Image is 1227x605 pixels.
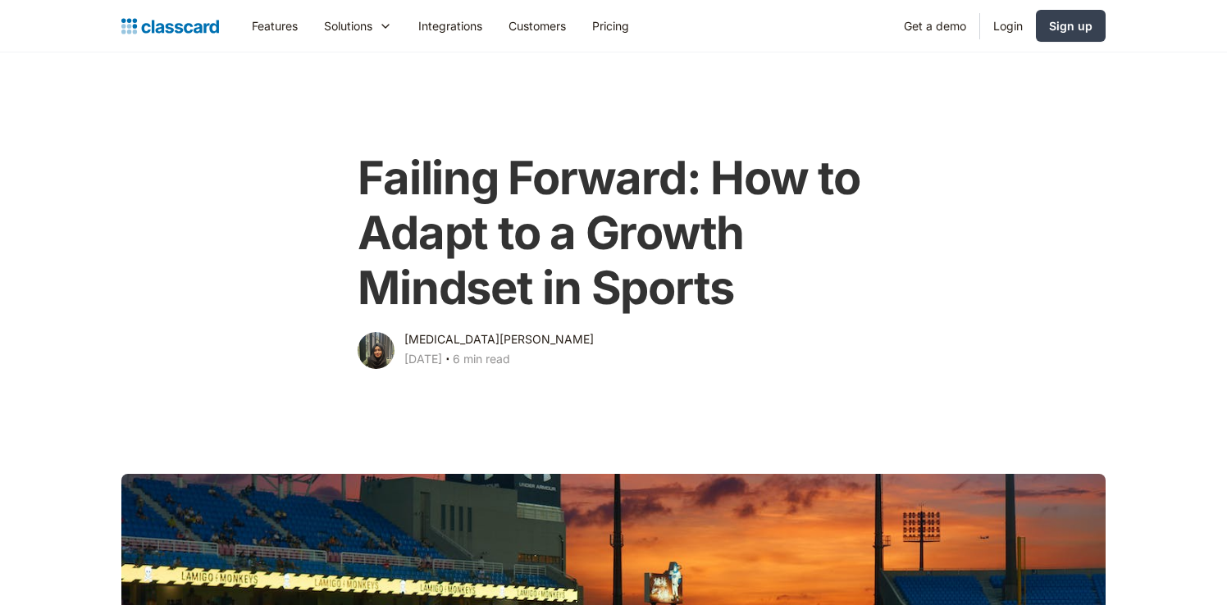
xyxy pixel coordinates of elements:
div: 6 min read [453,349,510,369]
a: home [121,15,219,38]
div: Solutions [311,7,405,44]
a: Integrations [405,7,495,44]
a: Features [239,7,311,44]
div: [MEDICAL_DATA][PERSON_NAME] [404,330,594,349]
a: Pricing [579,7,642,44]
div: ‧ [442,349,453,372]
a: Login [980,7,1036,44]
div: Sign up [1049,17,1092,34]
div: [DATE] [404,349,442,369]
a: Get a demo [891,7,979,44]
a: Sign up [1036,10,1106,42]
h1: Failing Forward: How to Adapt to a Growth Mindset in Sports [358,151,869,316]
a: Customers [495,7,579,44]
div: Solutions [324,17,372,34]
